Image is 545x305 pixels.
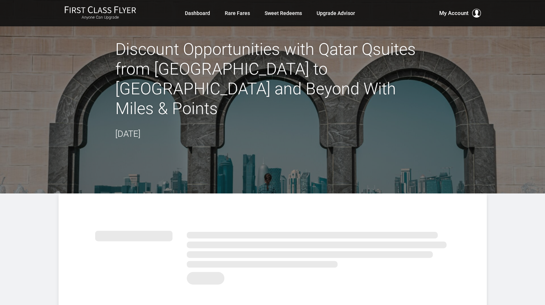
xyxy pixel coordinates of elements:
[225,7,250,20] a: Rare Fares
[115,129,141,139] time: [DATE]
[185,7,210,20] a: Dashboard
[439,9,481,18] button: My Account
[64,15,136,20] small: Anyone Can Upgrade
[95,223,450,289] img: summary.svg
[115,39,430,118] h2: Discount Opportunities with Qatar Qsuites from [GEOGRAPHIC_DATA] to [GEOGRAPHIC_DATA] and Beyond ...
[317,7,355,20] a: Upgrade Advisor
[265,7,302,20] a: Sweet Redeems
[64,6,136,14] img: First Class Flyer
[64,6,136,20] a: First Class FlyerAnyone Can Upgrade
[439,9,469,18] span: My Account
